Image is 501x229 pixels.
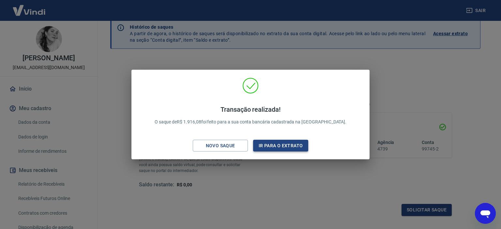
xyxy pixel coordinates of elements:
[253,140,308,152] button: Ir para o extrato
[155,106,347,113] h4: Transação realizada!
[475,203,496,224] iframe: Botão para abrir a janela de mensagens
[198,142,243,150] div: Novo saque
[193,140,248,152] button: Novo saque
[155,106,347,125] p: O saque de R$ 1.916,08 foi feito para a sua conta bancária cadastrada na [GEOGRAPHIC_DATA].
